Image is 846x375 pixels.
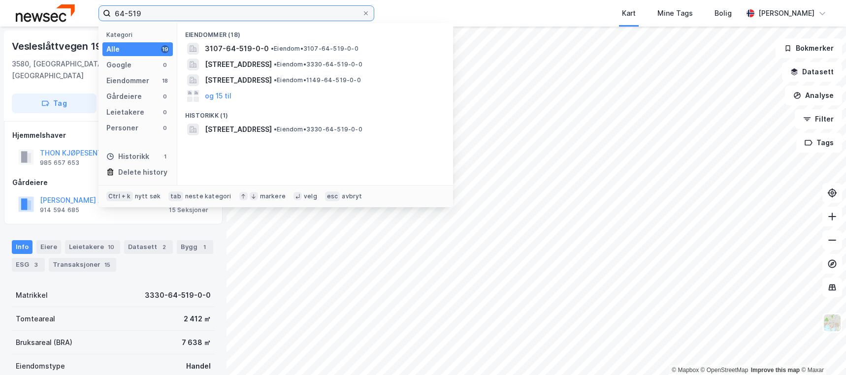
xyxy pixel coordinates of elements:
[205,124,272,135] span: [STREET_ADDRESS]
[65,240,120,254] div: Leietakere
[274,76,277,84] span: •
[12,129,214,141] div: Hjemmelshaver
[106,75,149,87] div: Eiendommer
[795,109,842,129] button: Filter
[186,360,211,372] div: Handel
[177,104,453,122] div: Historikk (1)
[177,240,213,254] div: Bygg
[31,260,41,270] div: 3
[40,159,79,167] div: 985 657 653
[274,76,361,84] span: Eiendom • 1149-64-519-0-0
[106,59,131,71] div: Google
[796,133,842,153] button: Tags
[161,93,169,100] div: 0
[111,6,362,21] input: Søk på adresse, matrikkel, gårdeiere, leietakere eller personer
[102,260,112,270] div: 15
[161,77,169,85] div: 18
[782,62,842,82] button: Datasett
[205,90,231,102] button: og 15 til
[715,7,732,19] div: Bolig
[161,153,169,160] div: 1
[701,367,748,374] a: OpenStreetMap
[182,337,211,348] div: 7 638 ㎡
[135,192,161,200] div: nytt søk
[271,45,358,53] span: Eiendom • 3107-64-519-0-0
[106,106,144,118] div: Leietakere
[16,289,48,301] div: Matrikkel
[12,240,33,254] div: Info
[758,7,814,19] div: [PERSON_NAME]
[12,58,176,82] div: 3580, [GEOGRAPHIC_DATA], [GEOGRAPHIC_DATA]
[106,91,142,102] div: Gårdeiere
[106,122,138,134] div: Personer
[271,45,274,52] span: •
[672,367,699,374] a: Mapbox
[40,206,79,214] div: 914 594 685
[205,43,269,55] span: 3107-64-519-0-0
[177,23,453,41] div: Eiendommer (18)
[274,125,277,133] span: •
[184,313,211,325] div: 2 412 ㎡
[199,242,209,252] div: 1
[168,191,183,201] div: tab
[161,45,169,53] div: 19
[124,240,173,254] div: Datasett
[16,337,72,348] div: Bruksareal (BRA)
[161,124,169,132] div: 0
[106,151,149,162] div: Historikk
[106,191,133,201] div: Ctrl + k
[12,258,45,272] div: ESG
[161,108,169,116] div: 0
[205,74,272,86] span: [STREET_ADDRESS]
[797,328,846,375] div: Kontrollprogram for chat
[274,61,277,68] span: •
[785,86,842,105] button: Analyse
[274,61,362,68] span: Eiendom • 3330-64-519-0-0
[161,61,169,69] div: 0
[342,192,362,200] div: avbryt
[185,192,231,200] div: neste kategori
[106,43,120,55] div: Alle
[776,38,842,58] button: Bokmerker
[16,360,65,372] div: Eiendomstype
[751,367,800,374] a: Improve this map
[169,206,208,214] div: 15 Seksjoner
[325,191,340,201] div: esc
[106,242,116,252] div: 10
[106,31,173,38] div: Kategori
[797,328,846,375] iframe: Chat Widget
[260,192,286,200] div: markere
[12,38,103,54] div: Vesleslåttvegen 19
[205,59,272,70] span: [STREET_ADDRESS]
[304,192,317,200] div: velg
[49,258,116,272] div: Transaksjoner
[36,240,61,254] div: Eiere
[16,313,55,325] div: Tomteareal
[145,289,211,301] div: 3330-64-519-0-0
[657,7,693,19] div: Mine Tags
[823,313,842,332] img: Z
[118,166,167,178] div: Delete history
[12,94,97,113] button: Tag
[12,177,214,188] div: Gårdeiere
[274,125,362,133] span: Eiendom • 3330-64-519-0-0
[622,7,636,19] div: Kart
[16,4,75,22] img: newsec-logo.f6e21ccffca1b3a03d2d.png
[159,242,169,252] div: 2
